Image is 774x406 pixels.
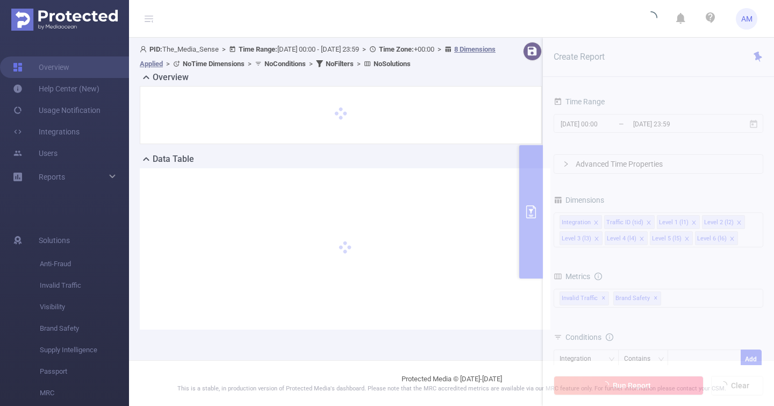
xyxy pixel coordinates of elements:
[379,45,414,53] b: Time Zone:
[374,60,411,68] b: No Solutions
[183,60,245,68] b: No Time Dimensions
[40,361,129,382] span: Passport
[129,360,774,406] footer: Protected Media © [DATE]-[DATE]
[39,173,65,181] span: Reports
[326,60,354,68] b: No Filters
[239,45,277,53] b: Time Range:
[40,296,129,318] span: Visibility
[359,45,369,53] span: >
[13,121,80,143] a: Integrations
[39,166,65,188] a: Reports
[40,339,129,361] span: Supply Intelligence
[245,60,255,68] span: >
[39,230,70,251] span: Solutions
[140,46,149,53] i: icon: user
[153,71,189,84] h2: Overview
[40,318,129,339] span: Brand Safety
[13,143,58,164] a: Users
[156,384,747,394] p: This is a stable, in production version of Protected Media's dashboard. Please note that the MRC ...
[11,9,118,31] img: Protected Media
[741,8,752,30] span: AM
[40,382,129,404] span: MRC
[40,275,129,296] span: Invalid Traffic
[13,78,99,99] a: Help Center (New)
[306,60,316,68] span: >
[354,60,364,68] span: >
[13,56,69,78] a: Overview
[149,45,162,53] b: PID:
[13,99,101,121] a: Usage Notification
[153,153,194,166] h2: Data Table
[644,11,657,26] i: icon: loading
[264,60,306,68] b: No Conditions
[40,253,129,275] span: Anti-Fraud
[434,45,445,53] span: >
[219,45,229,53] span: >
[140,45,496,68] span: The_Media_Sense [DATE] 00:00 - [DATE] 23:59 +00:00
[163,60,173,68] span: >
